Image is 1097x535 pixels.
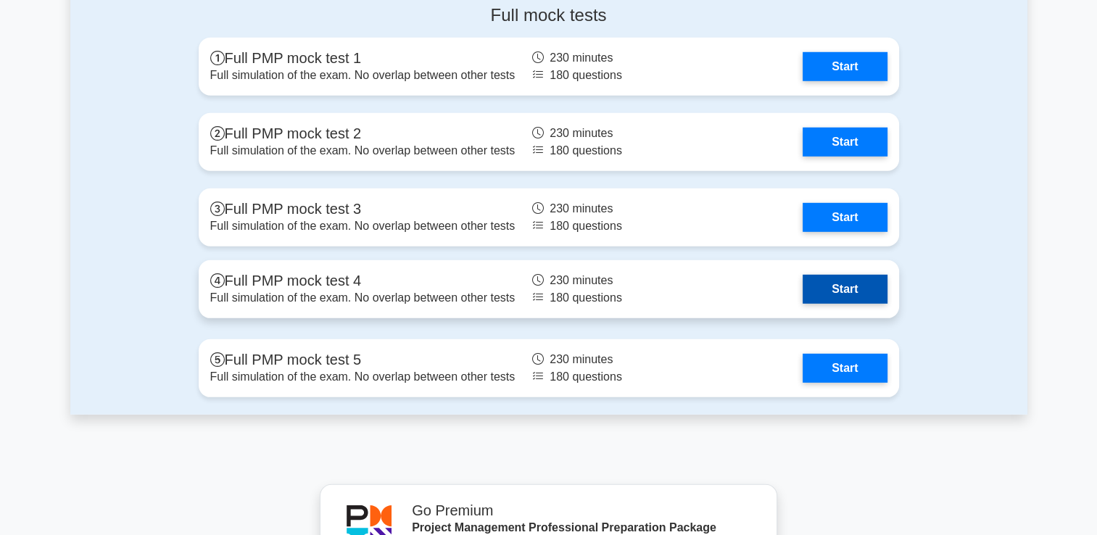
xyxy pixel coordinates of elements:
[803,203,887,232] a: Start
[803,275,887,304] a: Start
[803,52,887,81] a: Start
[199,5,899,26] h4: Full mock tests
[803,354,887,383] a: Start
[803,128,887,157] a: Start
